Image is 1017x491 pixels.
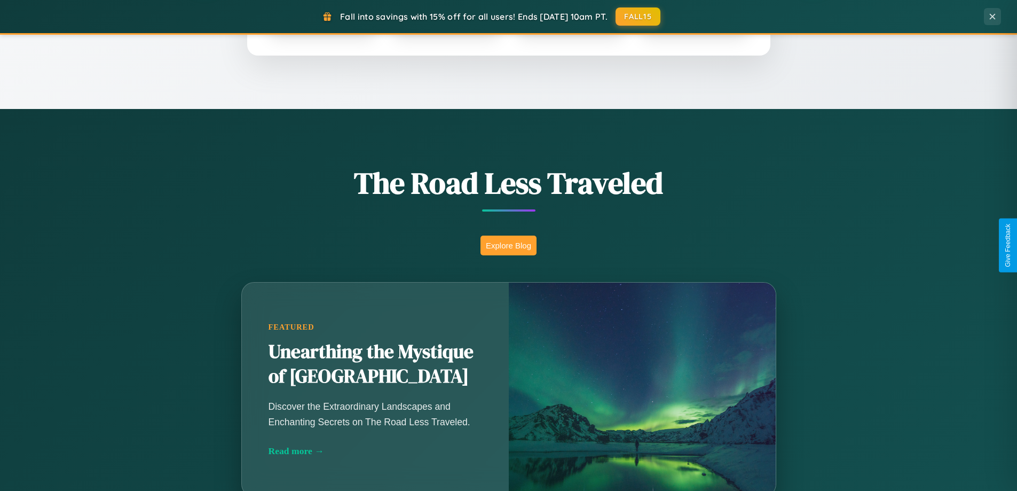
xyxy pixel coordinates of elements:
h2: Unearthing the Mystique of [GEOGRAPHIC_DATA] [269,340,482,389]
button: Explore Blog [480,236,537,255]
div: Read more → [269,446,482,457]
div: Featured [269,323,482,332]
button: FALL15 [616,7,660,26]
h1: The Road Less Traveled [188,162,829,204]
span: Fall into savings with 15% off for all users! Ends [DATE] 10am PT. [340,11,608,22]
p: Discover the Extraordinary Landscapes and Enchanting Secrets on The Road Less Traveled. [269,399,482,429]
div: Give Feedback [1004,224,1012,267]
